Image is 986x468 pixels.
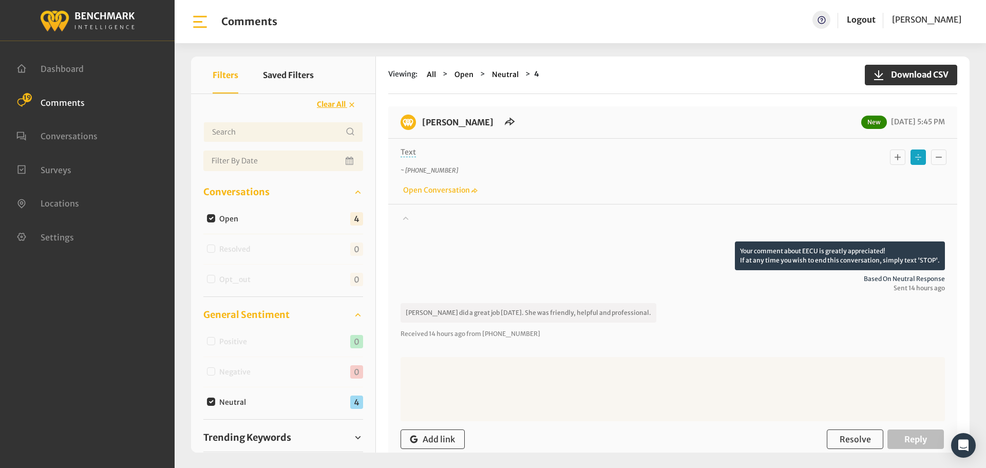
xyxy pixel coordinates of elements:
[401,330,428,338] span: Received
[16,97,85,107] a: Comments 19
[16,164,71,174] a: Surveys
[216,244,259,255] label: Resolved
[735,241,945,270] p: Your comment about EECU is greatly appreciated! If at any time you wish to end this conversation,...
[221,15,277,28] h1: Comments
[16,197,79,208] a: Locations
[203,151,363,171] input: Date range input field
[416,115,500,130] h6: EECU - Perrin
[16,63,84,73] a: Dashboard
[207,398,215,406] input: Neutral
[203,122,363,142] input: Username
[350,212,363,226] span: 4
[892,11,961,29] a: [PERSON_NAME]
[203,307,363,323] a: General Sentiment
[216,274,259,285] label: Opt_out
[216,367,259,378] label: Negative
[41,198,79,209] span: Locations
[203,308,290,322] span: General Sentiment
[213,57,238,93] button: Filters
[216,336,255,347] label: Positive
[865,65,957,85] button: Download CSV
[344,151,357,171] button: Open Calendar
[41,232,74,242] span: Settings
[203,185,270,199] span: Conversations
[41,64,84,74] span: Dashboard
[401,115,416,130] img: benchmark
[350,273,363,286] span: 0
[203,430,291,444] span: Trending Keywords
[888,117,945,126] span: [DATE] 5:45 PM
[861,116,887,129] span: New
[310,96,363,114] button: Clear All
[951,433,976,458] div: Open Intercom Messenger
[350,365,363,379] span: 0
[840,434,871,444] span: Resolve
[401,429,465,449] button: Add link
[350,396,363,409] span: 4
[350,242,363,256] span: 0
[16,231,74,241] a: Settings
[263,57,314,93] button: Saved Filters
[207,214,215,222] input: Open
[216,214,246,224] label: Open
[451,69,477,81] button: Open
[23,93,32,102] span: 19
[401,147,416,157] span: Text
[401,284,945,293] span: Sent 14 hours ago
[401,166,458,174] i: ~ [PHONE_NUMBER]
[350,335,363,348] span: 0
[892,14,961,25] span: [PERSON_NAME]
[203,184,363,200] a: Conversations
[466,330,540,338] span: from [PHONE_NUMBER]
[885,68,949,81] span: Download CSV
[827,429,883,449] button: Resolve
[216,397,254,408] label: Neutral
[203,430,363,445] a: Trending Keywords
[16,130,98,140] a: Conversations
[534,69,539,79] strong: 4
[317,100,346,109] span: Clear All
[401,274,945,284] span: Based on neutral response
[41,131,98,141] span: Conversations
[41,164,71,175] span: Surveys
[388,69,418,81] span: Viewing:
[847,14,876,25] a: Logout
[401,303,656,323] p: [PERSON_NAME] did a great job [DATE]. She was friendly, helpful and professional.
[422,117,494,127] a: [PERSON_NAME]
[41,97,85,107] span: Comments
[424,69,439,81] button: All
[887,147,949,167] div: Basic example
[489,69,522,81] button: Neutral
[429,330,465,338] span: 14 hours ago
[40,8,135,33] img: benchmark
[191,13,209,31] img: bar
[847,11,876,29] a: Logout
[401,185,478,195] a: Open Conversation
